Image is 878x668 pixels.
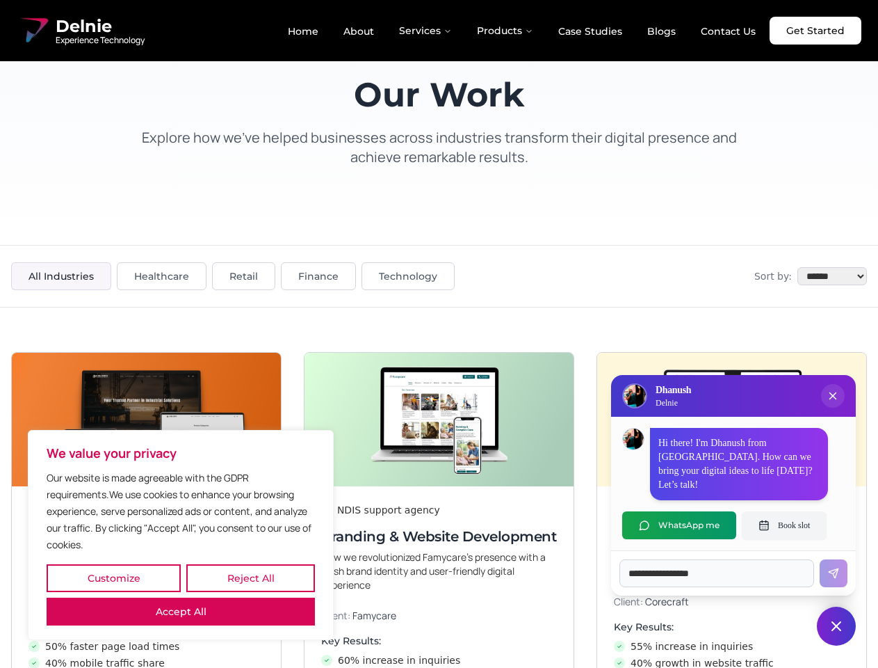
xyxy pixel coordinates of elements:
[212,262,275,290] button: Retail
[11,262,111,290] button: All Industries
[128,78,751,111] h1: Our Work
[47,445,315,461] p: We value your privacy
[352,609,396,622] span: Famycare
[17,14,50,47] img: Delnie Logo
[742,511,827,539] button: Book slot
[754,269,792,283] span: Sort by:
[614,639,849,653] li: 55% increase in inquiries
[47,470,315,553] p: Our website is made agreeable with the GDPR requirements.We use cookies to enhance your browsing ...
[56,15,145,38] span: Delnie
[277,17,767,45] nav: Main
[622,511,736,539] button: WhatsApp me
[690,19,767,43] a: Contact Us
[281,262,356,290] button: Finance
[186,564,315,592] button: Reject All
[128,128,751,167] p: Explore how we've helped businesses across industries transform their digital presence and achiev...
[388,17,463,45] button: Services
[361,262,455,290] button: Technology
[304,353,574,486] img: Branding & Website Development
[624,385,646,407] img: Delnie Logo
[332,19,385,43] a: About
[466,17,544,45] button: Products
[17,14,145,47] a: Delnie Logo Full
[29,639,264,653] li: 50% faster page load times
[636,19,687,43] a: Blogs
[321,653,557,667] li: 60% increase in inquiries
[56,35,145,46] span: Experience Technology
[658,436,820,492] p: Hi there! I'm Dhanush from [GEOGRAPHIC_DATA]. How can we bring your digital ideas to life [DATE]?...
[656,397,691,408] p: Delnie
[817,607,856,646] button: Close chat
[321,609,557,623] p: Client:
[597,353,866,486] img: Digital & Brand Revamp
[47,564,181,592] button: Customize
[623,429,644,450] img: Dhanush
[821,384,845,408] button: Close chat popup
[770,17,861,45] a: Get Started
[12,353,281,486] img: Next-Gen Website Development
[547,19,633,43] a: Case Studies
[117,262,206,290] button: Healthcare
[277,19,330,43] a: Home
[656,383,691,397] h3: Dhanush
[47,598,315,626] button: Accept All
[321,634,557,648] h4: Key Results:
[321,503,557,517] div: An NDIS support agency
[321,527,557,546] h3: Branding & Website Development
[321,550,557,592] p: How we revolutionized Famycare’s presence with a fresh brand identity and user-friendly digital e...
